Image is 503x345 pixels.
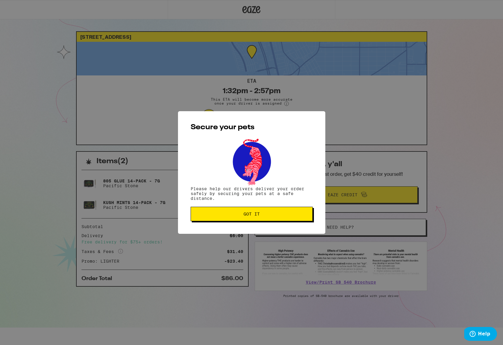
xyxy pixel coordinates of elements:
[191,124,313,131] h2: Secure your pets
[464,327,497,342] iframe: Opens a widget where you can find more information
[191,207,313,221] button: Got it
[191,186,313,201] p: Please help our drivers deliver your order safely by securing your pets at a safe distance.
[244,212,260,216] span: Got it
[227,137,276,186] img: pets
